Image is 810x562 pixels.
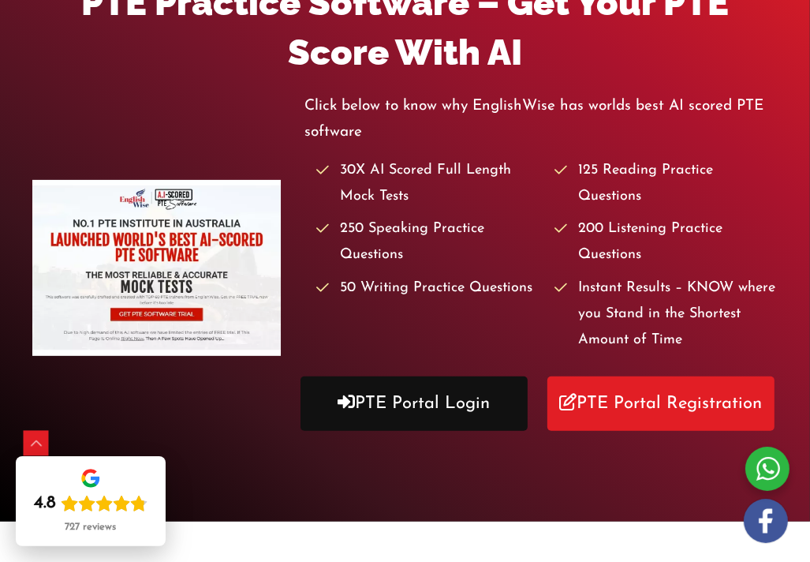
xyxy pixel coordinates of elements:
[554,216,778,269] li: 200 Listening Practice Questions
[34,493,147,515] div: Rating: 4.8 out of 5
[65,521,117,534] div: 727 reviews
[554,158,778,211] li: 125 Reading Practice Questions
[300,377,528,431] a: PTE Portal Login
[32,180,281,356] img: pte-institute-main
[744,499,788,543] img: white-facebook.png
[316,216,539,269] li: 250 Speaking Practice Questions
[554,275,778,354] li: Instant Results – KNOW where you Stand in the Shortest Amount of Time
[316,158,539,211] li: 30X AI Scored Full Length Mock Tests
[34,493,56,515] div: 4.8
[304,93,778,146] p: Click below to know why EnglishWise has worlds best AI scored PTE software
[547,377,775,431] a: PTE Portal Registration
[316,275,539,302] li: 50 Writing Practice Questions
